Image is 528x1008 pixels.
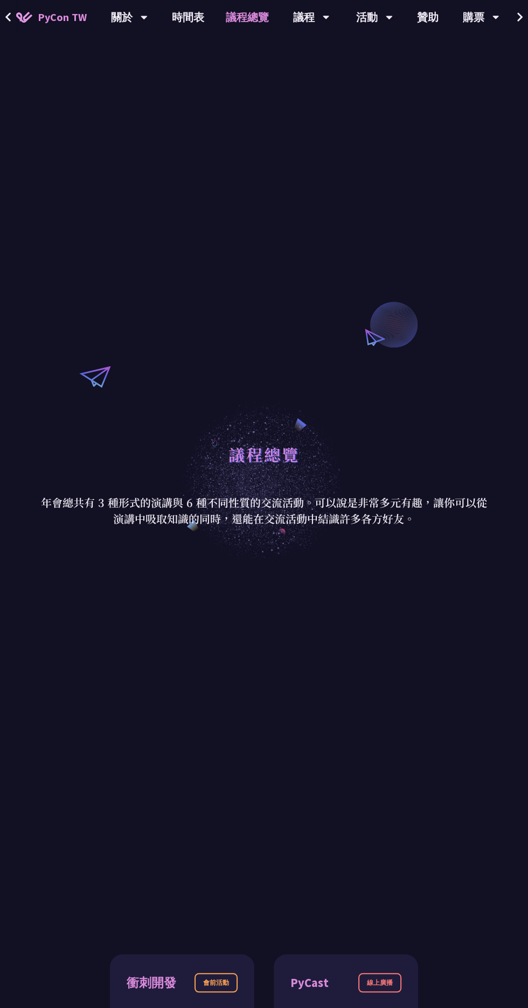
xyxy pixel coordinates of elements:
[194,973,238,992] div: 會前活動
[127,974,176,992] div: 衝刺開發
[228,438,300,470] h1: 議程總覽
[38,9,87,25] span: PyCon TW
[358,973,401,992] div: 線上廣播
[5,4,98,31] a: PyCon TW
[290,974,329,992] div: PyCast
[16,12,32,23] img: Home icon of PyCon TW 2025
[38,495,490,527] p: 年會總共有 3 種形式的演講與 6 種不同性質的交流活動。可以說是非常多元有趣，讓你可以從演講中吸取知識的同時，還能在交流活動中結識許多各方好友。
